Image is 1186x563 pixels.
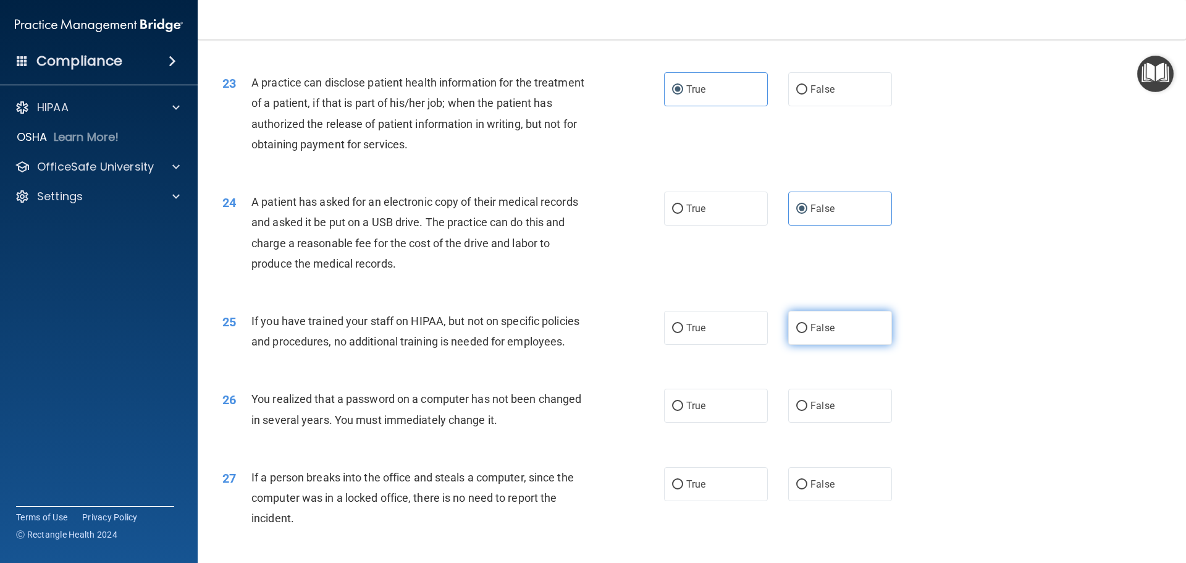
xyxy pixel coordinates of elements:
[796,402,807,411] input: False
[672,324,683,333] input: True
[686,203,705,214] span: True
[251,195,578,270] span: A patient has asked for an electronic copy of their medical records and asked it be put on a USB ...
[37,100,69,115] p: HIPAA
[251,315,579,348] span: If you have trained your staff on HIPAA, but not on specific policies and procedures, no addition...
[686,322,705,334] span: True
[15,159,180,174] a: OfficeSafe University
[15,100,180,115] a: HIPAA
[37,159,154,174] p: OfficeSafe University
[15,189,180,204] a: Settings
[686,83,705,95] span: True
[16,528,117,541] span: Ⓒ Rectangle Health 2024
[672,480,683,489] input: True
[36,53,122,70] h4: Compliance
[672,205,683,214] input: True
[810,478,835,490] span: False
[810,83,835,95] span: False
[796,205,807,214] input: False
[672,85,683,95] input: True
[37,189,83,204] p: Settings
[222,471,236,486] span: 27
[796,85,807,95] input: False
[15,13,183,38] img: PMB logo
[810,322,835,334] span: False
[686,478,705,490] span: True
[796,324,807,333] input: False
[810,400,835,412] span: False
[17,130,48,145] p: OSHA
[810,203,835,214] span: False
[251,76,584,151] span: A practice can disclose patient health information for the treatment of a patient, if that is par...
[672,402,683,411] input: True
[251,392,581,426] span: You realized that a password on a computer has not been changed in several years. You must immedi...
[222,315,236,329] span: 25
[222,195,236,210] span: 24
[1124,478,1171,525] iframe: Drift Widget Chat Controller
[251,471,574,525] span: If a person breaks into the office and steals a computer, since the computer was in a locked offi...
[82,511,138,523] a: Privacy Policy
[1137,56,1174,92] button: Open Resource Center
[686,400,705,412] span: True
[222,76,236,91] span: 23
[16,511,67,523] a: Terms of Use
[222,392,236,407] span: 26
[796,480,807,489] input: False
[54,130,119,145] p: Learn More!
